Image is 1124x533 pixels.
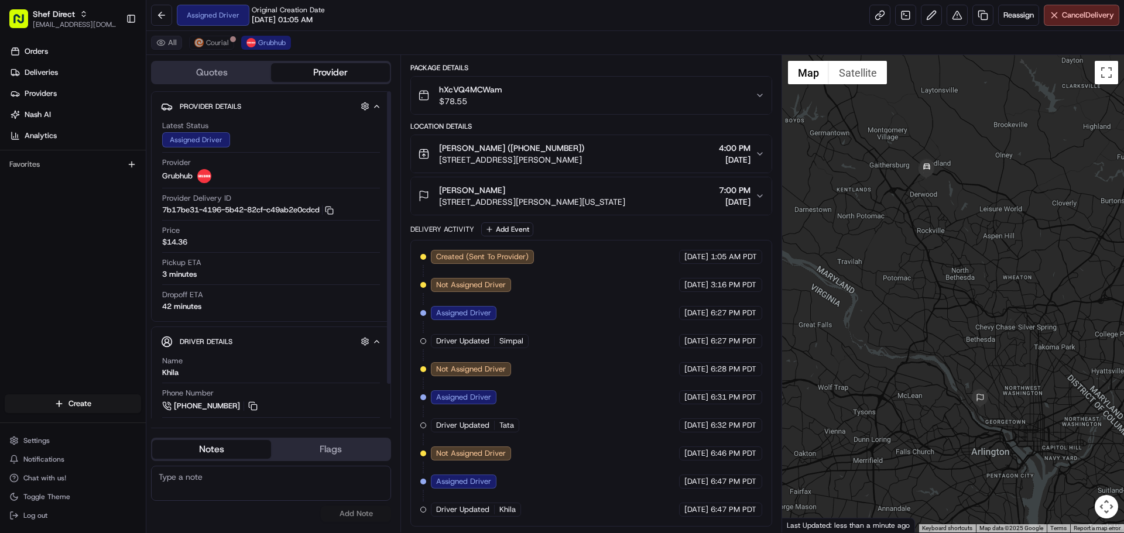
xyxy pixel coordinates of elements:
span: Chat with us! [23,473,66,483]
a: [PHONE_NUMBER] [162,400,259,412]
span: Shef Support [36,181,82,191]
div: 📗 [12,231,21,240]
span: [STREET_ADDRESS][PERSON_NAME][US_STATE] [439,196,625,208]
span: [DATE] [91,181,115,191]
button: Flags [271,440,390,459]
span: [STREET_ADDRESS][PERSON_NAME] [439,154,584,166]
a: Analytics [5,126,146,145]
a: 📗Knowledge Base [7,225,94,246]
button: [EMAIL_ADDRESS][DOMAIN_NAME] [33,20,116,29]
a: Powered byPylon [83,258,142,267]
a: Providers [5,84,146,103]
button: [PERSON_NAME] ([PHONE_NUMBER])[STREET_ADDRESS][PERSON_NAME]4:00 PM[DATE] [411,135,771,173]
span: [DATE] [684,448,708,459]
img: 5e692f75ce7d37001a5d71f1 [246,38,256,47]
span: • [84,181,88,191]
div: Location Details [410,122,772,131]
button: Toggle Theme [5,489,141,505]
span: [DATE] [719,154,751,166]
button: Create [5,394,141,413]
span: Tata [499,420,514,431]
span: 6:47 PM PDT [711,476,756,487]
span: [DATE] [684,336,708,346]
span: Map data ©2025 Google [979,525,1043,531]
button: See all [181,150,213,164]
a: Orders [5,42,146,61]
span: [DATE] [684,392,708,403]
img: Google [785,517,824,532]
button: [PERSON_NAME][STREET_ADDRESS][PERSON_NAME][US_STATE]7:00 PM[DATE] [411,177,771,215]
span: 1:05 AM PDT [711,252,757,262]
button: Keyboard shortcuts [922,524,972,532]
span: Settings [23,436,50,445]
button: Notifications [5,451,141,467]
span: Khila [499,504,516,515]
button: Provider Details [161,97,381,116]
div: Last Updated: less than a minute ago [782,518,915,532]
img: Shef Support [12,170,30,189]
span: Provider [162,157,191,168]
button: CancelDelivery [1044,5,1119,26]
span: [PERSON_NAME] [439,184,505,196]
div: Khila [162,367,179,378]
button: Start new chat [199,115,213,129]
a: Nash AI [5,105,146,124]
button: Show street map [788,61,829,84]
span: 6:27 PM PDT [711,308,756,318]
span: Provider Details [180,102,241,111]
p: Welcome 👋 [12,47,213,66]
span: Not Assigned Driver [436,448,506,459]
span: Price [162,225,180,236]
span: Driver Updated [436,420,489,431]
span: Log out [23,511,47,520]
div: 42 minutes [162,301,201,312]
a: Open this area in Google Maps (opens a new window) [785,517,824,532]
span: Assigned Driver [436,392,491,403]
button: Driver Details [161,332,381,351]
button: Chat with us! [5,470,141,486]
span: 6:27 PM PDT [711,336,756,346]
span: [PERSON_NAME] ([PHONE_NUMBER]) [439,142,584,154]
span: $78.55 [439,95,502,107]
span: Pylon [116,259,142,267]
span: 6:47 PM PDT [711,504,756,515]
span: Notifications [23,455,64,464]
span: Pickup ETA [162,257,201,268]
span: 6:28 PM PDT [711,364,756,374]
span: Name [162,356,183,366]
img: 1736555255976-a54dd68f-1ca7-489b-9aae-adbdc363a1c4 [12,112,33,133]
button: Shef Direct [33,8,75,20]
button: Add Event [481,222,533,236]
button: Settings [5,432,141,449]
div: Delivery Activity [410,225,474,234]
a: Deliveries [5,63,146,82]
button: Notes [152,440,271,459]
div: Favorites [5,155,141,174]
button: Reassign [998,5,1039,26]
span: Knowledge Base [23,230,90,242]
div: Package Details [410,63,772,73]
span: Reassign [1003,10,1034,20]
span: Deliveries [25,67,58,78]
span: [DATE] [684,364,708,374]
span: [DATE] [684,252,708,262]
span: Assigned Driver [436,308,491,318]
button: Provider [271,63,390,82]
span: [DATE] [684,308,708,318]
span: [DATE] [684,504,708,515]
button: All [151,36,182,50]
span: 7:00 PM [719,184,751,196]
div: 💻 [99,231,108,240]
span: [DATE] 01:05 AM [252,15,313,25]
div: We're available if you need us! [53,123,161,133]
span: [PHONE_NUMBER] [174,401,240,411]
span: [DATE] [719,196,751,208]
span: Driver Updated [436,504,489,515]
span: Driver Updated [436,336,489,346]
span: API Documentation [111,230,188,242]
span: 4:00 PM [719,142,751,154]
span: Not Assigned Driver [436,280,506,290]
img: couriallogo.png [194,38,204,47]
